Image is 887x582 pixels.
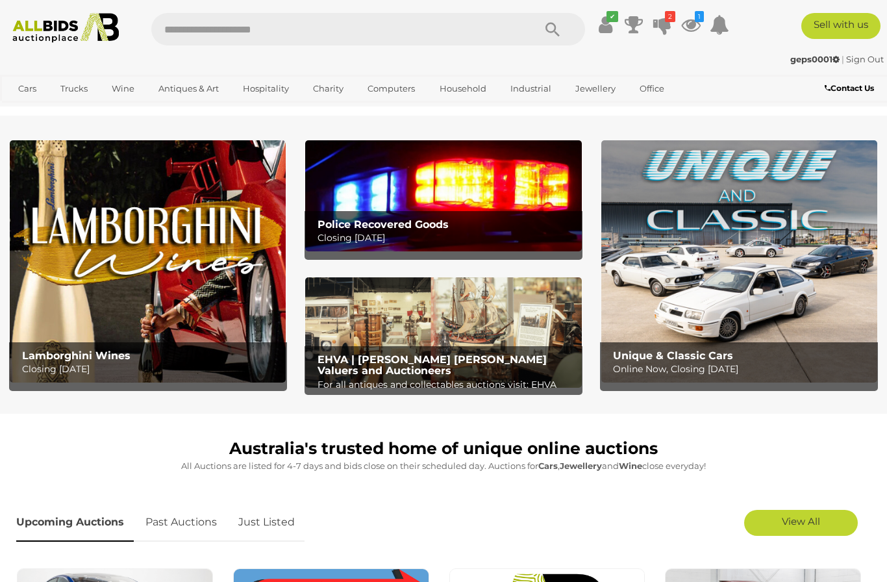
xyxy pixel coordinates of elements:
a: Cars [10,78,45,99]
a: Wine [103,78,143,99]
a: Lamborghini Wines Lamborghini Wines Closing [DATE] [10,140,286,383]
b: Lamborghini Wines [22,349,131,362]
img: EHVA | Evans Hastings Valuers and Auctioneers [305,277,581,388]
strong: Jewellery [560,461,602,471]
a: Jewellery [567,78,624,99]
img: Allbids.com.au [6,13,125,43]
img: Police Recovered Goods [305,140,581,251]
p: Online Now, Closing [DATE] [613,361,871,377]
a: Police Recovered Goods Police Recovered Goods Closing [DATE] [305,140,581,251]
i: 1 [695,11,704,22]
a: Sign Out [846,54,884,64]
i: ✔ [606,11,618,22]
i: 2 [665,11,675,22]
strong: geps0001 [790,54,840,64]
a: Just Listed [229,503,305,542]
p: For all antiques and collectables auctions visit: EHVA [318,377,576,393]
a: Past Auctions [136,503,227,542]
a: Industrial [502,78,560,99]
a: Antiques & Art [150,78,227,99]
b: EHVA | [PERSON_NAME] [PERSON_NAME] Valuers and Auctioneers [318,353,547,377]
a: Sports [10,99,53,121]
h1: Australia's trusted home of unique online auctions [16,440,871,458]
img: Lamborghini Wines [10,140,286,383]
p: Closing [DATE] [318,230,576,246]
a: 2 [653,13,672,36]
img: Unique & Classic Cars [601,140,877,383]
p: All Auctions are listed for 4-7 days and bids close on their scheduled day. Auctions for , and cl... [16,459,871,474]
a: 1 [681,13,701,36]
b: Unique & Classic Cars [613,349,733,362]
p: Closing [DATE] [22,361,281,377]
a: Office [631,78,673,99]
span: | [842,54,844,64]
a: Charity [305,78,352,99]
span: View All [782,515,820,527]
button: Search [520,13,585,45]
a: ✔ [595,13,615,36]
a: [GEOGRAPHIC_DATA] [60,99,169,121]
a: Household [431,78,495,99]
a: EHVA | Evans Hastings Valuers and Auctioneers EHVA | [PERSON_NAME] [PERSON_NAME] Valuers and Auct... [305,277,581,388]
b: Police Recovered Goods [318,218,449,231]
a: geps0001 [790,54,842,64]
a: Upcoming Auctions [16,503,134,542]
a: Contact Us [825,81,877,95]
strong: Wine [619,461,642,471]
a: Trucks [52,78,96,99]
b: Contact Us [825,83,874,93]
a: Hospitality [234,78,297,99]
a: Unique & Classic Cars Unique & Classic Cars Online Now, Closing [DATE] [601,140,877,383]
a: Computers [359,78,423,99]
a: View All [744,510,858,536]
strong: Cars [538,461,558,471]
a: Sell with us [801,13,881,39]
